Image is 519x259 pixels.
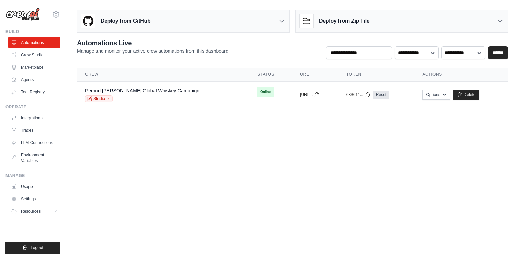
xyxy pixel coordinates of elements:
[5,104,60,110] div: Operate
[453,90,480,100] a: Delete
[422,90,450,100] button: Options
[8,86,60,97] a: Tool Registry
[85,95,113,102] a: Studio
[414,68,508,82] th: Actions
[8,62,60,73] a: Marketplace
[249,68,292,82] th: Status
[338,68,414,82] th: Token
[8,125,60,136] a: Traces
[292,68,338,82] th: URL
[8,206,60,217] button: Resources
[373,91,389,99] a: Reset
[31,245,43,250] span: Logout
[21,209,41,214] span: Resources
[81,14,95,28] img: GitHub Logo
[8,113,60,123] a: Integrations
[8,137,60,148] a: LLM Connections
[257,87,274,97] span: Online
[85,88,204,93] a: Pernod [PERSON_NAME] Global Whiskey Campaign...
[8,37,60,48] a: Automations
[77,38,230,48] h2: Automations Live
[77,68,249,82] th: Crew
[8,193,60,204] a: Settings
[5,173,60,178] div: Manage
[77,48,230,55] p: Manage and monitor your active crew automations from this dashboard.
[101,17,150,25] h3: Deploy from GitHub
[5,242,60,254] button: Logout
[8,150,60,166] a: Environment Variables
[5,8,40,21] img: Logo
[8,74,60,85] a: Agents
[319,17,369,25] h3: Deploy from Zip File
[8,49,60,60] a: Crew Studio
[5,29,60,34] div: Build
[8,181,60,192] a: Usage
[346,92,370,97] button: 683611...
